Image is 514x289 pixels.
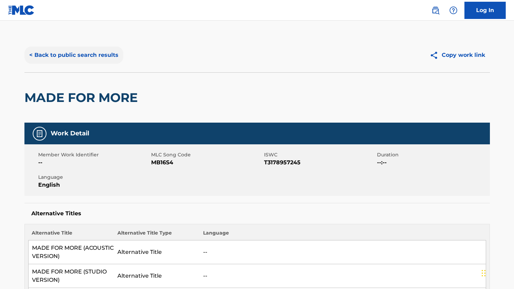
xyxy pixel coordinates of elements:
[464,2,506,19] a: Log In
[377,158,488,167] span: --:--
[24,47,123,64] button: < Back to public search results
[264,158,375,167] span: T3178957245
[38,158,149,167] span: --
[151,151,262,158] span: MLC Song Code
[28,240,114,264] td: MADE FOR MORE (ACOUSTIC VERSION)
[38,181,149,189] span: English
[114,240,200,264] td: Alternative Title
[151,158,262,167] span: MB16S4
[447,3,460,17] div: Help
[425,47,490,64] button: Copy work link
[35,130,44,138] img: Work Detail
[200,240,486,264] td: --
[200,264,486,288] td: --
[31,210,483,217] h5: Alternative Titles
[114,229,200,240] th: Alternative Title Type
[430,51,442,60] img: Copy work link
[377,151,488,158] span: Duration
[28,229,114,240] th: Alternative Title
[38,151,149,158] span: Member Work Identifier
[431,6,440,14] img: search
[38,174,149,181] span: Language
[200,229,486,240] th: Language
[8,5,35,15] img: MLC Logo
[480,256,514,289] iframe: Chat Widget
[264,151,375,158] span: ISWC
[482,263,486,283] div: Drag
[51,130,89,137] h5: Work Detail
[114,264,200,288] td: Alternative Title
[449,6,458,14] img: help
[28,264,114,288] td: MADE FOR MORE (STUDIO VERSION)
[429,3,442,17] a: Public Search
[24,90,141,105] h2: MADE FOR MORE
